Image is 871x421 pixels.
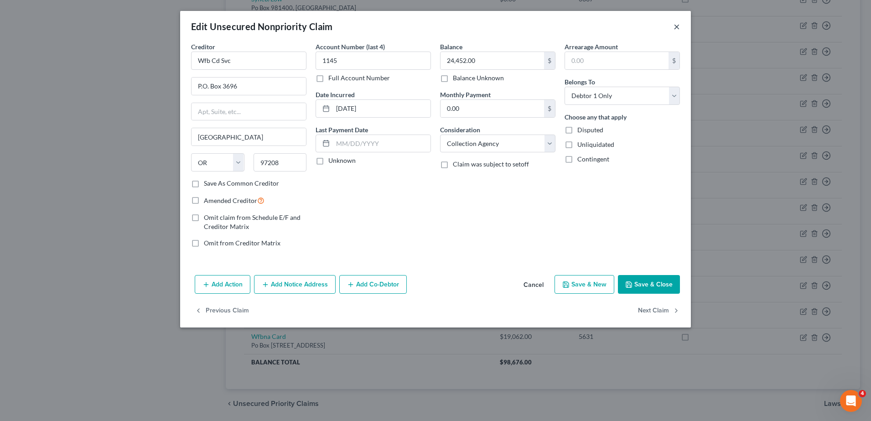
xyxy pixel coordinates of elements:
input: Search creditor by name... [191,52,306,70]
button: Add Action [195,275,250,294]
span: Omit from Creditor Matrix [204,239,280,247]
label: Full Account Number [328,73,390,83]
span: Unliquidated [577,140,614,148]
label: Balance [440,42,462,52]
iframe: Intercom live chat [840,390,862,412]
div: $ [544,100,555,117]
input: 0.00 [441,100,544,117]
input: MM/DD/YYYY [333,135,430,152]
div: $ [669,52,679,69]
button: Save & Close [618,275,680,294]
label: Choose any that apply [565,112,627,122]
input: Enter city... [192,128,306,146]
div: Edit Unsecured Nonpriority Claim [191,20,333,33]
input: Enter zip... [254,153,307,172]
input: Enter address... [192,78,306,95]
button: Add Notice Address [254,275,336,294]
label: Account Number (last 4) [316,42,385,52]
div: $ [544,52,555,69]
span: Omit claim from Schedule E/F and Creditor Matrix [204,213,301,230]
button: Add Co-Debtor [339,275,407,294]
span: 4 [859,390,866,397]
input: Apt, Suite, etc... [192,103,306,120]
button: × [674,21,680,32]
span: Disputed [577,126,603,134]
label: Save As Common Creditor [204,179,279,188]
label: Arrearage Amount [565,42,618,52]
label: Date Incurred [316,90,355,99]
input: MM/DD/YYYY [333,100,430,117]
label: Last Payment Date [316,125,368,135]
button: Save & New [555,275,614,294]
label: Monthly Payment [440,90,491,99]
label: Balance Unknown [453,73,504,83]
span: Amended Creditor [204,197,257,204]
input: XXXX [316,52,431,70]
span: Belongs To [565,78,595,86]
span: Creditor [191,43,215,51]
button: Previous Claim [195,301,249,320]
span: Claim was subject to setoff [453,160,529,168]
input: 0.00 [441,52,544,69]
input: 0.00 [565,52,669,69]
label: Unknown [328,156,356,165]
button: Cancel [516,276,551,294]
label: Consideration [440,125,480,135]
button: Next Claim [638,301,680,320]
span: Contingent [577,155,609,163]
